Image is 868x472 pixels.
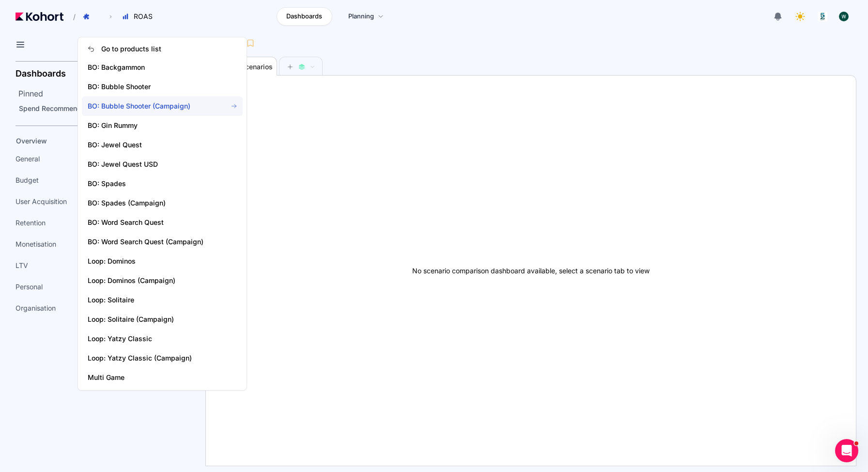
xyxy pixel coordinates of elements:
[88,198,216,208] span: BO: Spades (Campaign)
[82,252,243,271] a: Loop: Dominos
[277,7,332,26] a: Dashboards
[88,101,216,111] span: BO: Bubble Shooter (Campaign)
[15,175,39,185] span: Budget
[82,155,243,174] a: BO: Jewel Quest USD
[88,159,216,169] span: BO: Jewel Quest USD
[818,12,827,21] img: logo_logo_images_1_20240607072359498299_20240828135028712857.jpeg
[82,96,243,116] a: BO: Bubble Shooter (Campaign)
[82,116,243,135] a: BO: Gin Rummy
[15,218,46,228] span: Retention
[16,137,47,145] span: Overview
[82,368,243,387] a: Multi Game
[18,88,194,99] h2: Pinned
[117,8,163,25] button: ROAS
[82,213,243,232] a: BO: Word Search Quest
[88,276,216,285] span: Loop: Dominos (Campaign)
[88,256,216,266] span: Loop: Dominos
[15,101,191,116] a: Spend Recommendations
[82,193,243,213] a: BO: Spades (Campaign)
[82,232,243,252] a: BO: Word Search Quest (Campaign)
[15,197,67,206] span: User Acquisition
[15,154,40,164] span: General
[108,13,114,20] span: ›
[88,315,216,324] span: Loop: Solitaire (Campaign)
[19,104,101,112] span: Spend Recommendations
[82,58,243,77] a: BO: Backgammon
[82,348,243,368] a: Loop: Yatzy Classic (Campaign)
[88,373,216,382] span: Multi Game
[134,12,153,21] span: ROAS
[88,121,216,130] span: BO: Gin Rummy
[206,76,856,466] div: No scenario comparison dashboard available, select a scenario tab to view
[15,12,63,21] img: Kohort logo
[82,290,243,310] a: Loop: Solitaire
[88,179,216,189] span: BO: Spades
[82,174,243,193] a: BO: Spades
[82,271,243,290] a: Loop: Dominos (Campaign)
[338,7,394,26] a: Planning
[82,40,243,58] a: Go to products list
[88,63,216,72] span: BO: Backgammon
[65,12,76,22] span: /
[88,295,216,305] span: Loop: Solitaire
[15,239,56,249] span: Monetisation
[82,310,243,329] a: Loop: Solitaire (Campaign)
[15,303,56,313] span: Organisation
[82,77,243,96] a: BO: Bubble Shooter
[835,439,858,462] iframe: Intercom live chat
[82,135,243,155] a: BO: Jewel Quest
[88,334,216,344] span: Loop: Yatzy Classic
[88,237,216,247] span: BO: Word Search Quest (Campaign)
[101,44,161,54] span: Go to products list
[15,69,66,78] h2: Dashboards
[82,329,243,348] a: Loop: Yatzy Classic
[88,140,216,150] span: BO: Jewel Quest
[15,261,28,270] span: LTV
[88,353,216,363] span: Loop: Yatzy Classic (Campaign)
[348,12,374,21] span: Planning
[13,134,177,148] a: Overview
[88,82,216,92] span: BO: Bubble Shooter
[286,12,322,21] span: Dashboards
[15,282,43,292] span: Personal
[88,218,216,227] span: BO: Word Search Quest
